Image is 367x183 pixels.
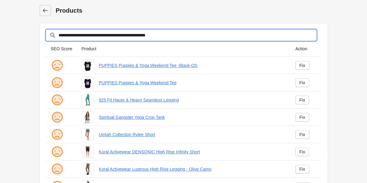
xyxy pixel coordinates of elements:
[296,78,309,87] a: Fix
[51,111,63,123] img: sad.png
[99,62,286,69] a: PUPPIES Puppies & Yoga Weekend Tee -Black-OS
[51,128,63,141] img: sad.png
[99,149,286,155] a: Koral Activewear DENSONIC High Rise Infinity Short
[99,131,286,138] a: Uintah Collection Rylee Short
[99,80,286,86] a: PUPPIES Puppies & Yoga Weekend Tee
[300,149,305,154] div: Fix
[296,113,309,122] a: Fix
[296,61,309,70] a: Fix
[46,41,77,57] th: SEO Score
[99,114,286,120] a: Spiritual Gangster Yoga Crop Tank
[56,6,328,15] h1: Products
[296,96,309,104] a: Fix
[51,94,63,106] img: sad.png
[51,146,63,158] img: sad.png
[77,41,291,57] th: Product
[99,166,286,172] a: Koral Activewear Lustrous High Rise Legging - Olive Camo
[51,77,63,89] img: sad.png
[300,98,305,102] div: Fix
[51,59,63,72] img: sad.png
[291,41,321,57] th: Action
[296,148,309,156] a: Fix
[300,80,305,85] div: Fix
[51,163,63,175] img: sad.png
[300,167,305,172] div: Fix
[300,115,305,120] div: Fix
[296,165,309,173] a: Fix
[296,130,309,139] a: Fix
[300,132,305,137] div: Fix
[300,63,305,68] div: Fix
[99,97,286,103] a: 925 Fit Haute & Heavy Seamless Legging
